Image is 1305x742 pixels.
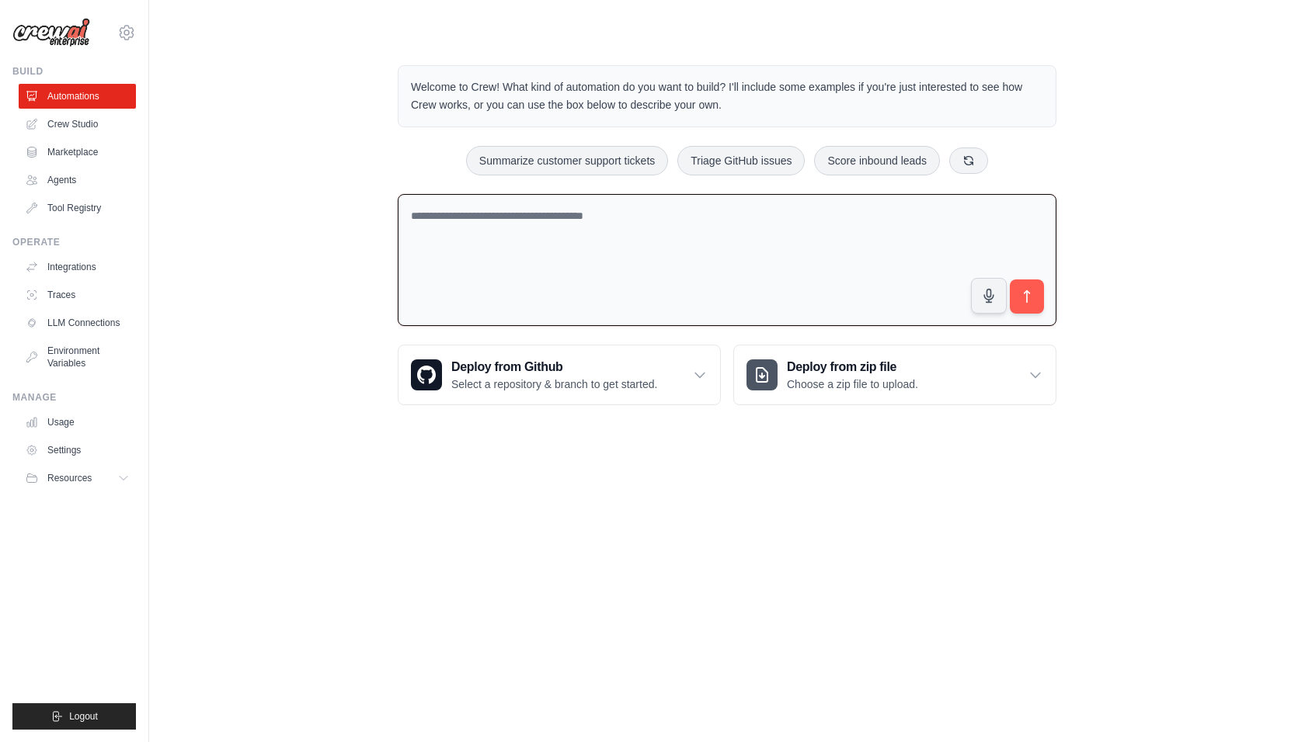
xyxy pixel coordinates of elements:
[19,310,136,335] a: LLM Connections
[1227,667,1305,742] div: Chat-Widget
[19,84,136,109] a: Automations
[12,703,136,730] button: Logout
[19,168,136,192] a: Agents
[19,438,136,463] a: Settings
[19,112,136,137] a: Crew Studio
[12,18,90,47] img: Logo
[411,78,1043,114] p: Welcome to Crew! What kind of automation do you want to build? I'll include some examples if you'...
[12,391,136,404] div: Manage
[19,338,136,376] a: Environment Variables
[19,140,136,165] a: Marketplace
[466,146,668,175] button: Summarize customer support tickets
[47,472,92,484] span: Resources
[12,65,136,78] div: Build
[19,466,136,491] button: Resources
[19,196,136,220] a: Tool Registry
[1227,667,1305,742] iframe: Chat Widget
[451,358,657,376] h3: Deploy from Github
[787,376,918,392] p: Choose a zip file to upload.
[814,146,940,175] button: Score inbound leads
[19,283,136,307] a: Traces
[451,376,657,392] p: Select a repository & branch to get started.
[19,410,136,435] a: Usage
[69,710,98,723] span: Logout
[19,255,136,279] a: Integrations
[12,236,136,248] div: Operate
[787,358,918,376] h3: Deploy from zip file
[677,146,805,175] button: Triage GitHub issues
